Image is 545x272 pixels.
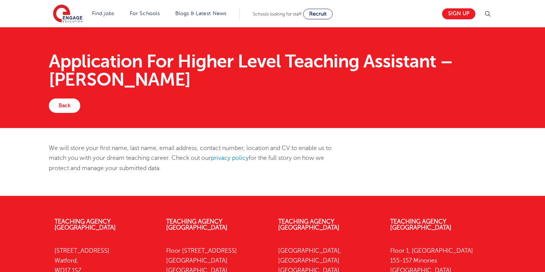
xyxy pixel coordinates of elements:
a: For Schools [130,11,160,16]
a: Recruit [303,9,333,19]
a: privacy policy [211,155,249,161]
a: Blogs & Latest News [175,11,227,16]
a: Teaching Agency [GEOGRAPHIC_DATA] [54,218,116,231]
img: Engage Education [53,5,83,23]
span: Schools looking for staff [253,11,302,17]
h1: Application For Higher Level Teaching Assistant – [PERSON_NAME] [49,52,497,89]
a: Teaching Agency [GEOGRAPHIC_DATA] [166,218,227,231]
a: Sign up [442,8,475,19]
a: Back [49,98,80,113]
a: Teaching Agency [GEOGRAPHIC_DATA] [278,218,339,231]
p: We will store your first name, last name, email address, contact number, location and CV to enabl... [49,143,344,173]
span: Recruit [309,11,327,17]
a: Find jobs [92,11,114,16]
a: Teaching Agency [GEOGRAPHIC_DATA] [390,218,452,231]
